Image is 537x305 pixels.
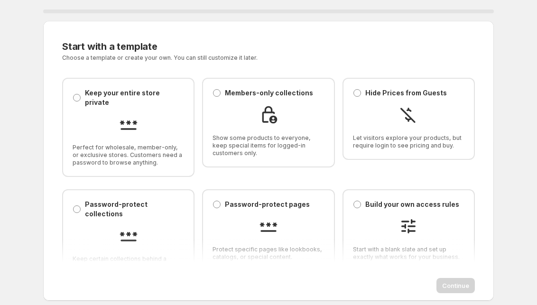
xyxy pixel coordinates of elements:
[62,54,362,62] p: Choose a template or create your own. You can still customize it later.
[62,41,157,52] span: Start with a template
[119,115,138,134] img: Keep your entire store private
[225,200,310,209] p: Password-protect pages
[73,144,184,166] span: Perfect for wholesale, member-only, or exclusive stores. Customers need a password to browse anyt...
[399,105,418,124] img: Hide Prices from Guests
[73,255,184,278] span: Keep certain collections behind a password while the rest of your store is open.
[213,134,324,157] span: Show some products to everyone, keep special items for logged-in customers only.
[365,88,447,98] p: Hide Prices from Guests
[353,246,464,261] span: Start with a blank slate and set up exactly what works for your business.
[259,105,278,124] img: Members-only collections
[259,217,278,236] img: Password-protect pages
[399,217,418,236] img: Build your own access rules
[119,226,138,245] img: Password-protect collections
[85,88,184,107] p: Keep your entire store private
[225,88,313,98] p: Members-only collections
[353,134,464,149] span: Let visitors explore your products, but require login to see pricing and buy.
[213,246,324,261] span: Protect specific pages like lookbooks, catalogs, or special content.
[85,200,184,219] p: Password-protect collections
[365,200,459,209] p: Build your own access rules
